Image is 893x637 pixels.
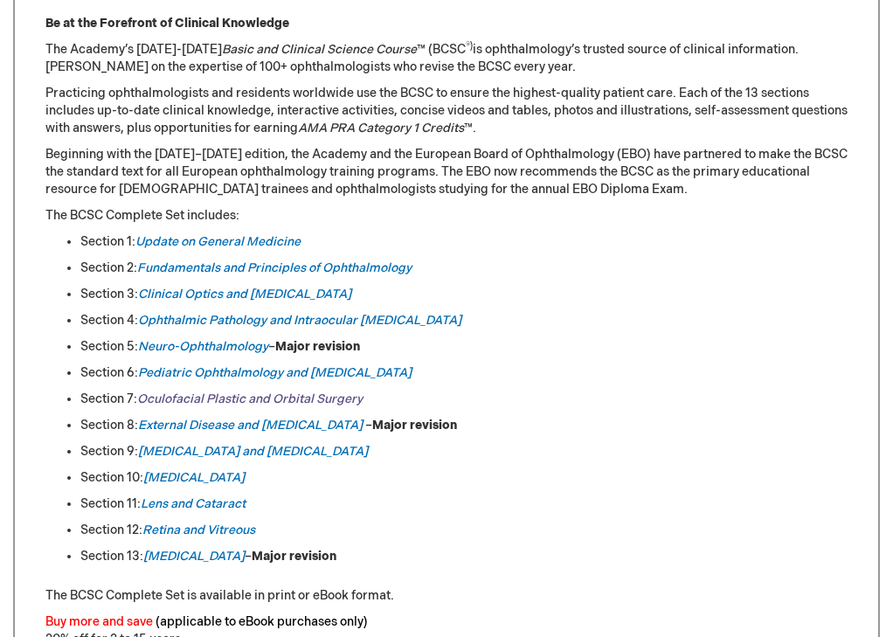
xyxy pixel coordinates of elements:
strong: Major revision [372,418,457,433]
a: Clinical Optics and [MEDICAL_DATA] [138,287,351,301]
a: Retina and Vitreous [142,523,255,537]
a: [MEDICAL_DATA] [143,549,245,564]
a: Pediatric Ophthalmology and [MEDICAL_DATA] [138,365,412,380]
li: Section 8: – [80,417,848,434]
a: Neuro-Ophthalmology [138,339,268,354]
strong: Be at the Forefront of Clinical Knowledge [45,16,289,31]
li: Section 9: [80,443,848,460]
li: Section 5: – [80,338,848,356]
li: Section 4: [80,312,848,329]
a: Oculofacial Plastic and Orbital Surgery [137,391,363,406]
a: [MEDICAL_DATA] and [MEDICAL_DATA] [138,444,368,459]
em: Basic and Clinical Science Course [222,42,417,57]
p: The BCSC Complete Set is available in print or eBook format. [45,587,848,605]
p: Beginning with the [DATE]–[DATE] edition, the Academy and the European Board of Ophthalmology (EB... [45,146,848,198]
p: Practicing ophthalmologists and residents worldwide use the BCSC to ensure the highest-quality pa... [45,85,848,137]
p: The BCSC Complete Set includes: [45,207,848,225]
a: Lens and Cataract [141,496,246,511]
font: Buy more and save [45,614,153,629]
a: Fundamentals and Principles of Ophthalmology [137,260,412,275]
li: Section 10: [80,469,848,487]
li: Section 7: [80,391,848,408]
a: Update on General Medicine [135,234,301,249]
li: Section 2: [80,260,848,277]
li: Section 13: – [80,548,848,565]
li: Section 3: [80,286,848,303]
li: Section 1: [80,233,848,251]
strong: Major revision [275,339,360,354]
sup: ®) [466,41,473,52]
a: External Disease and [MEDICAL_DATA] [138,418,363,433]
p: The Academy’s [DATE]-[DATE] ™ (BCSC is ophthalmology’s trusted source of clinical information. [P... [45,41,848,76]
a: Ophthalmic Pathology and Intraocular [MEDICAL_DATA] [138,313,461,328]
li: Section 11: [80,495,848,513]
em: AMA PRA Category 1 Credits [298,121,464,135]
font: (applicable to eBook purchases only) [156,614,368,629]
li: Section 6: [80,364,848,382]
li: Section 12: [80,522,848,539]
a: [MEDICAL_DATA] [143,470,245,485]
strong: Major revision [252,549,336,564]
